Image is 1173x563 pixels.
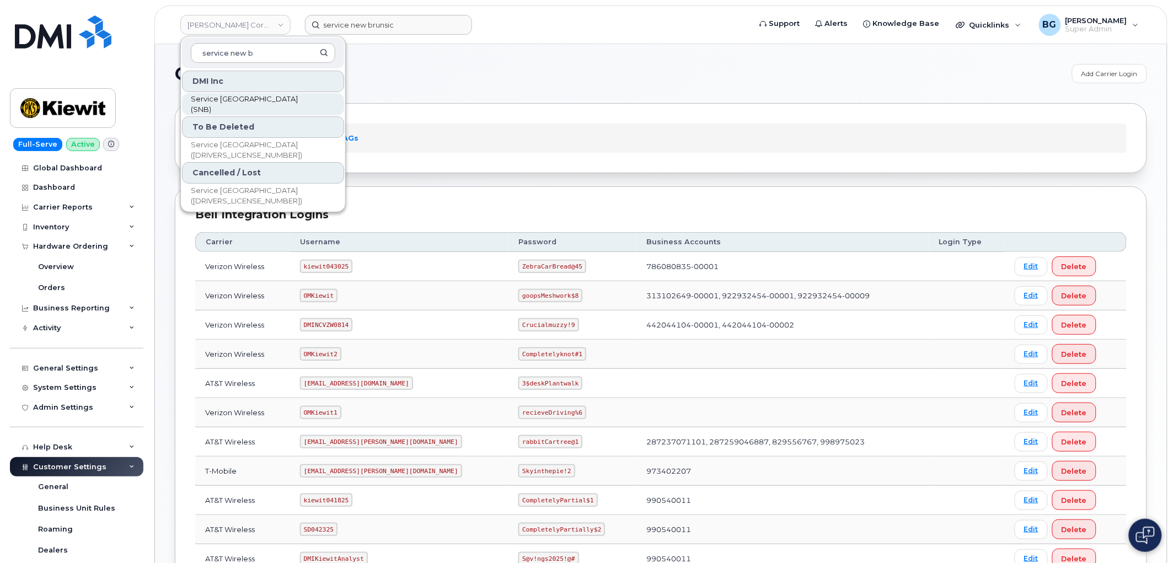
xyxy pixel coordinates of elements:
td: Verizon Wireless [195,281,290,310]
button: Delete [1052,373,1096,393]
th: Password [508,232,636,252]
code: goopsMeshwork$8 [518,289,582,302]
a: Edit [1015,403,1048,422]
input: Search [191,43,335,63]
th: Business Accounts [636,232,929,252]
span: Delete [1062,466,1087,476]
button: Delete [1052,432,1096,452]
a: Service [GEOGRAPHIC_DATA] ([DRIVERS_LICENSE_NUMBER]) [182,185,344,207]
img: Open chat [1136,527,1155,544]
code: 3$deskPlantwalk [518,377,582,390]
a: Edit [1015,374,1048,393]
a: Edit [1015,462,1048,481]
code: [EMAIL_ADDRESS][DOMAIN_NAME] [300,377,413,390]
code: kiewit041825 [300,494,352,507]
code: kiewit043025 [300,260,352,273]
code: Crucialmuzzy!9 [518,318,579,331]
code: recieveDriving%6 [518,406,586,419]
span: Service [GEOGRAPHIC_DATA] ([DRIVERS_LICENSE_NUMBER]) [191,185,318,207]
span: Delete [1062,407,1087,418]
span: Delete [1062,437,1087,447]
code: OMKiewit1 [300,406,341,419]
button: Delete [1052,256,1096,276]
span: Delete [1062,349,1087,360]
code: CompletelyPartial$1 [518,494,597,507]
td: AT&T Wireless [195,515,290,544]
code: OMKiewit [300,289,338,302]
td: Verizon Wireless [195,398,290,427]
code: Skyinthepie!2 [518,464,575,478]
th: Carrier [195,232,290,252]
td: Verizon Wireless [195,340,290,369]
code: DMINCVZW0814 [300,318,352,331]
th: Username [290,232,509,252]
a: Service [GEOGRAPHIC_DATA] (SNB) [182,93,344,115]
span: Service [GEOGRAPHIC_DATA] (SNB) [191,94,318,115]
span: Service [GEOGRAPHIC_DATA] ([DRIVERS_LICENSE_NUMBER]) [191,140,318,161]
code: OMKiewit2 [300,347,341,361]
span: Delete [1062,261,1087,272]
div: To Be Deleted [182,116,344,138]
a: Edit [1015,491,1048,510]
td: Verizon Wireless [195,252,290,281]
a: Add Carrier Login [1072,64,1147,83]
td: 442044104-00001, 442044104-00002 [636,310,929,340]
td: AT&T Wireless [195,427,290,457]
td: Verizon Wireless [195,310,290,340]
span: Delete [1062,378,1087,389]
td: T-Mobile [195,457,290,486]
span: Delete [1062,495,1087,506]
span: Carrier Logins [175,66,303,82]
code: Completelyknot#1 [518,347,586,361]
div: Bell Integration Logins [195,207,1127,223]
td: 973402207 [636,457,929,486]
code: ZebraCarBread@45 [518,260,586,273]
span: Delete [1062,524,1087,535]
a: Edit [1015,257,1048,276]
td: 990540011 [636,486,929,515]
button: Delete [1052,315,1096,335]
td: 786080835-00001 [636,252,929,281]
code: rabbitCartree@1 [518,435,582,448]
code: [EMAIL_ADDRESS][PERSON_NAME][DOMAIN_NAME] [300,435,462,448]
div: Cancelled / Lost [182,162,344,184]
a: Edit [1015,315,1048,335]
a: Edit [1015,432,1048,452]
th: Login Type [929,232,1005,252]
td: 287237071101, 287259046887, 829556767, 998975023 [636,427,929,457]
span: Delete [1062,320,1087,330]
span: Delete [1062,291,1087,301]
code: [EMAIL_ADDRESS][PERSON_NAME][DOMAIN_NAME] [300,464,462,478]
a: Edit [1015,345,1048,364]
a: Service [GEOGRAPHIC_DATA] ([DRIVERS_LICENSE_NUMBER]) [182,139,344,161]
button: Delete [1052,490,1096,510]
div: DMI Inc [182,71,344,92]
code: CompletelyPartially$2 [518,523,605,536]
td: AT&T Wireless [195,486,290,515]
td: 313102649-00001, 922932454-00001, 922932454-00009 [636,281,929,310]
button: Delete [1052,403,1096,422]
button: Delete [1052,286,1096,305]
a: Edit [1015,286,1048,305]
a: Edit [1015,520,1048,539]
code: SD042325 [300,523,338,536]
td: 990540011 [636,515,929,544]
button: Delete [1052,461,1096,481]
button: Delete [1052,519,1096,539]
button: Delete [1052,344,1096,364]
td: AT&T Wireless [195,369,290,398]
